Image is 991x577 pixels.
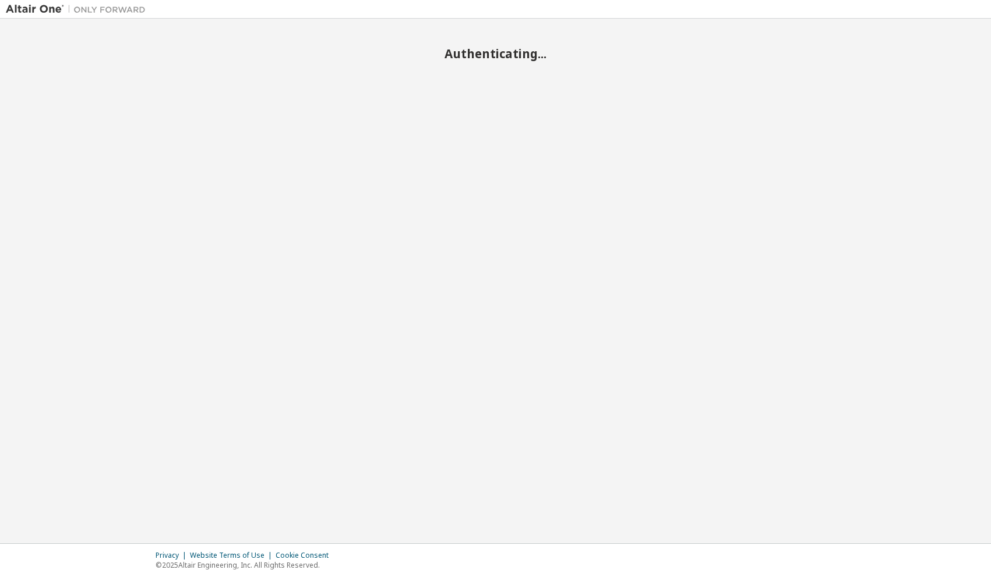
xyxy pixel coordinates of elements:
[6,46,985,61] h2: Authenticating...
[6,3,151,15] img: Altair One
[190,551,276,560] div: Website Terms of Use
[156,560,336,570] p: © 2025 Altair Engineering, Inc. All Rights Reserved.
[276,551,336,560] div: Cookie Consent
[156,551,190,560] div: Privacy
